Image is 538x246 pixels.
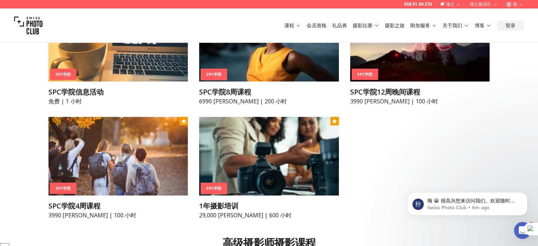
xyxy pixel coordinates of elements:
[332,22,347,29] a: 礼品券
[440,21,472,30] button: 关于我们
[206,185,221,191] font: SPC学院
[56,71,71,76] font: SPC学院
[199,87,251,97] font: SPC学院8周课程
[48,201,100,211] font: SPC学院4周课程
[411,97,438,105] font: | 100 小时
[385,22,405,29] a: 摄影之旅
[475,22,491,29] a: 博客
[260,97,287,105] font: | 200 小时
[442,22,462,29] font: 关于我们
[199,3,339,105] a: SPC学院8周课程SPC学院SPC学院8周课程6990 [PERSON_NAME] | 200 小时
[475,22,485,29] font: 博客
[382,21,407,30] button: 摄影之旅
[284,22,294,29] font: 课程
[530,222,533,227] font: 1
[199,201,238,211] font: 1年摄影培训
[353,22,372,29] font: 摄影比赛
[304,21,329,30] button: 会员资格
[329,21,350,30] button: 礼品券
[109,211,136,219] font: | 100 小时
[350,21,382,30] button: 摄影比赛
[14,11,42,40] img: 瑞士摄影俱乐部
[353,22,379,29] a: 摄影比赛
[218,211,263,219] font: [PERSON_NAME]
[350,97,363,105] font: 3990
[472,21,494,30] button: 博客
[48,3,188,105] a: SPC学院信息活动SPC学院SPC学院信息活动免费 | 1 小时
[282,21,304,30] button: 课程
[199,117,339,195] img: 1年摄影培训
[199,117,339,219] a: 1年摄影培训SPC学院1年摄影培训29,000 [PERSON_NAME] | 600 小时
[364,97,410,105] font: [PERSON_NAME]
[357,71,372,76] font: SPC学院
[56,185,71,190] font: SPC学院
[497,21,524,30] button: 登录
[63,211,108,219] font: [PERSON_NAME]
[213,97,259,105] font: [PERSON_NAME]
[404,1,432,7] a: 058 51 00 270
[410,22,437,29] a: 附加服务
[48,117,188,219] a: SPC学院4周课程SPC学院SPC学院4周课程3990 [PERSON_NAME] | 100 小时
[199,211,216,219] font: 29,000
[206,71,221,77] font: SPC学院
[446,1,455,7] font: 瑞士
[350,87,420,97] font: SPC学院12周晚间课程
[397,177,538,227] iframe: 对讲机通知消息
[513,1,517,7] font: 德
[470,1,491,7] font: 瑞士德语区
[505,22,515,29] font: 登录
[284,22,301,29] a: 课程
[407,21,440,30] button: 附加服务
[61,97,82,105] font: | 1 小时
[307,22,326,29] a: 会员资格
[48,211,61,219] font: 3990
[265,211,291,219] font: | 600 小时
[48,87,104,97] font: SPC学院信息活动
[48,117,188,195] img: SPC学院4周课程
[48,97,60,105] font: 免费
[410,22,430,29] font: 附加服务
[350,3,490,105] a: SPC学院12周晚间课程SPC学院SPC学院12周晚间课程3990 [PERSON_NAME] | 100 小时
[442,22,469,29] a: 关于我们
[199,97,212,105] font: 6990
[514,222,531,239] iframe: 对讲机实时聊天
